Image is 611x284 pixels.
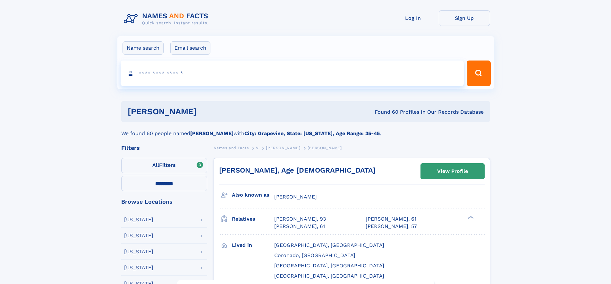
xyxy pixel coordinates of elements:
[274,215,326,223] a: [PERSON_NAME], 93
[124,249,153,254] div: [US_STATE]
[121,122,490,137] div: We found 60 people named with .
[274,223,325,230] a: [PERSON_NAME], 61
[123,41,164,55] label: Name search
[285,109,484,116] div: Found 60 Profiles In Our Records Database
[214,144,249,152] a: Names and Facts
[256,144,259,152] a: V
[121,145,207,151] div: Filters
[152,162,159,168] span: All
[274,273,384,279] span: [GEOGRAPHIC_DATA], [GEOGRAPHIC_DATA]
[366,223,417,230] a: [PERSON_NAME], 57
[219,166,376,174] a: [PERSON_NAME], Age [DEMOGRAPHIC_DATA]
[170,41,210,55] label: Email search
[190,130,233,136] b: [PERSON_NAME]
[266,146,300,150] span: [PERSON_NAME]
[467,61,490,86] button: Search Button
[421,164,484,179] a: View Profile
[256,146,259,150] span: V
[124,265,153,270] div: [US_STATE]
[274,263,384,269] span: [GEOGRAPHIC_DATA], [GEOGRAPHIC_DATA]
[308,146,342,150] span: [PERSON_NAME]
[121,10,214,28] img: Logo Names and Facts
[232,240,274,251] h3: Lived in
[232,190,274,200] h3: Also known as
[274,242,384,248] span: [GEOGRAPHIC_DATA], [GEOGRAPHIC_DATA]
[124,217,153,222] div: [US_STATE]
[128,108,286,116] h1: [PERSON_NAME]
[439,10,490,26] a: Sign Up
[266,144,300,152] a: [PERSON_NAME]
[274,194,317,200] span: [PERSON_NAME]
[387,10,439,26] a: Log In
[274,252,355,258] span: Coronado, [GEOGRAPHIC_DATA]
[232,214,274,224] h3: Relatives
[244,130,380,136] b: City: Grapevine, State: [US_STATE], Age Range: 35-45
[121,199,207,205] div: Browse Locations
[121,158,207,173] label: Filters
[437,164,468,179] div: View Profile
[466,215,474,220] div: ❯
[124,233,153,238] div: [US_STATE]
[121,61,464,86] input: search input
[366,215,416,223] a: [PERSON_NAME], 61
